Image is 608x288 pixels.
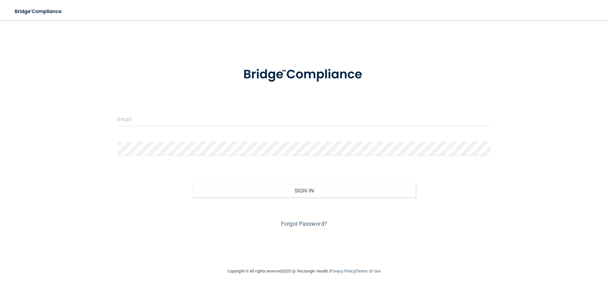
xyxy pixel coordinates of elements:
[9,5,68,18] img: bridge_compliance_login_screen.278c3ca4.svg
[192,184,416,198] button: Sign In
[356,269,381,273] a: Terms of Use
[281,220,327,227] a: Forgot Password?
[330,269,355,273] a: Privacy Policy
[188,261,420,281] div: Copyright © All rights reserved 2025 @ Rectangle Health | |
[230,58,378,91] img: bridge_compliance_login_screen.278c3ca4.svg
[117,112,491,126] input: Email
